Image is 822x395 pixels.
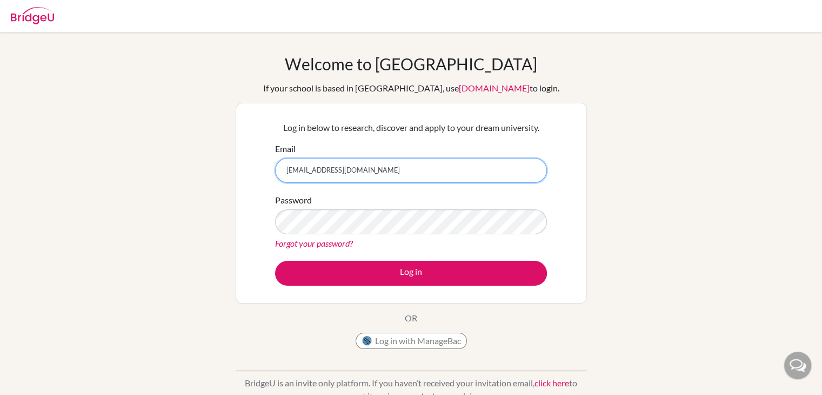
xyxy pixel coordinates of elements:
img: Bridge-U [11,7,54,24]
p: OR [405,312,417,325]
label: Password [275,194,312,207]
button: Log in with ManageBac [356,333,467,349]
p: Log in below to research, discover and apply to your dream university. [275,121,547,134]
span: Help [24,8,46,17]
h1: Welcome to [GEOGRAPHIC_DATA] [285,54,537,74]
div: If your school is based in [GEOGRAPHIC_DATA], use to login. [263,82,559,95]
a: Forgot your password? [275,238,353,248]
label: Email [275,142,296,155]
a: [DOMAIN_NAME] [459,83,530,93]
a: click here [534,378,569,388]
button: Log in [275,261,547,286]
